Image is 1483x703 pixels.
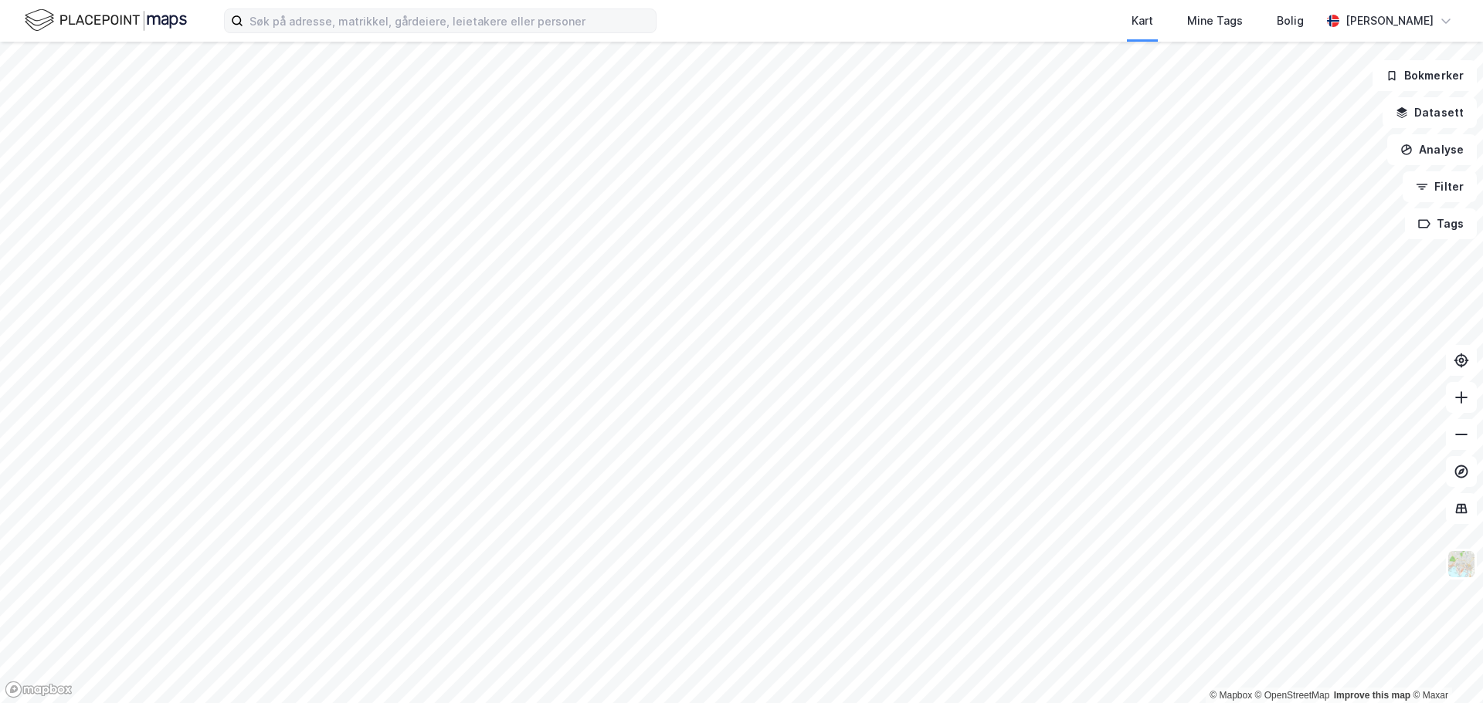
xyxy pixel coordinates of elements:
img: logo.f888ab2527a4732fd821a326f86c7f29.svg [25,7,187,34]
iframe: Chat Widget [1406,629,1483,703]
div: [PERSON_NAME] [1346,12,1434,30]
input: Søk på adresse, matrikkel, gårdeiere, leietakere eller personer [243,9,656,32]
div: Mine Tags [1187,12,1243,30]
div: Bolig [1277,12,1304,30]
div: Kart [1132,12,1153,30]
